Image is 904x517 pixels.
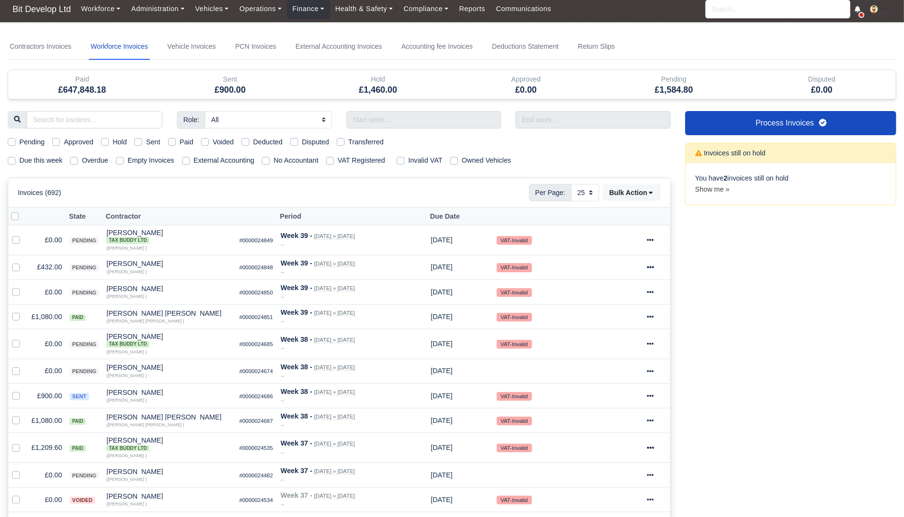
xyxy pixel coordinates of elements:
[314,310,355,316] small: [DATE] » [DATE]
[213,137,234,148] label: Voided
[28,462,66,487] td: £0.00
[281,335,312,343] strong: Week 38 -
[128,155,174,166] label: Empty Invoices
[273,155,318,166] label: No Accountant
[70,289,99,296] span: pending
[490,34,560,60] a: Deductions Statement
[8,34,73,60] a: Contractors Invoices
[239,473,273,478] small: #0000024482
[89,34,150,60] a: Workforce Invoices
[239,368,273,374] small: #0000024674
[497,236,531,245] small: VAT-Invalid
[106,373,147,378] small: ([PERSON_NAME] )
[400,34,475,60] a: Accounting fee Invoices
[165,34,217,60] a: Vehicle Invoices
[497,313,531,321] small: VAT-Invalid
[70,237,99,244] span: pending
[600,70,748,99] div: Pending
[163,74,297,85] div: Sent
[106,493,231,500] div: [PERSON_NAME]
[314,261,355,267] small: [DATE] » [DATE]
[146,137,160,148] label: Sent
[113,137,127,148] label: Hold
[281,476,285,482] i: --
[695,149,766,157] h6: Invoices still on hold
[66,208,102,225] th: State
[576,34,617,60] a: Return Slips
[28,225,66,255] td: £0.00
[70,393,88,400] span: sent
[15,85,149,95] h5: £647,848.18
[281,467,312,475] strong: Week 37 -
[314,285,355,292] small: [DATE] » [DATE]
[18,189,61,197] h6: Invoices (692)
[106,310,231,317] div: [PERSON_NAME] [PERSON_NAME]
[724,174,728,182] strong: 2
[856,471,904,517] div: Chat Widget
[427,208,493,225] th: Due Date
[28,329,66,359] td: £0.00
[106,285,231,292] div: [PERSON_NAME]
[497,496,531,504] small: VAT-Invalid
[28,255,66,279] td: £432.00
[106,349,147,354] small: ([PERSON_NAME] )
[346,111,501,128] input: Start week...
[348,137,384,148] label: Transferred
[194,155,255,166] label: External Accounting
[431,313,453,321] span: 15 hours ago
[28,279,66,304] td: £0.00
[15,74,149,85] div: Paid
[314,233,355,239] small: [DATE] » [DATE]
[281,363,312,371] strong: Week 38 -
[281,259,312,267] strong: Week 39 -
[311,85,445,95] h5: £1,460.00
[106,246,147,251] small: ([PERSON_NAME] )
[516,111,670,128] input: End week...
[302,137,329,148] label: Disputed
[281,269,285,275] i: --
[408,155,443,166] label: Invalid VAT
[281,284,312,292] strong: Week 39 -
[177,111,205,128] span: Role:
[106,502,147,506] small: ([PERSON_NAME] )
[497,263,531,272] small: VAT-Invalid
[27,111,162,128] input: Search for invoices...
[70,314,86,321] span: paid
[314,468,355,475] small: [DATE] » [DATE]
[607,85,741,95] h5: £1,584.80
[311,74,445,85] div: Hold
[106,389,231,396] div: [PERSON_NAME]
[281,241,285,247] i: --
[281,491,312,499] strong: Week 37 -
[106,414,231,420] div: [PERSON_NAME] [PERSON_NAME]
[106,229,231,244] div: [PERSON_NAME]
[28,383,66,408] td: £900.00
[314,414,355,420] small: [DATE] » [DATE]
[106,269,147,274] small: ([PERSON_NAME] )
[8,70,156,99] div: Paid
[431,496,453,503] span: 15 hours ago
[239,290,273,295] small: #0000024850
[755,85,889,95] h5: £0.00
[431,392,453,400] span: 6 days from now
[106,260,231,267] div: [PERSON_NAME]
[239,314,273,320] small: #0000024851
[281,388,312,395] strong: Week 38 -
[281,439,312,447] strong: Week 37 -
[70,264,99,271] span: pending
[239,341,273,347] small: #0000024685
[106,333,231,348] div: [PERSON_NAME] Tax Buddy Ltd
[233,34,278,60] a: PCN Invoices
[603,184,660,201] button: Bulk Action
[239,265,273,270] small: #0000024848
[106,364,231,371] div: [PERSON_NAME]
[70,368,99,375] span: pending
[281,318,285,324] i: --
[106,229,231,244] div: [PERSON_NAME] Tax Buddy Ltd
